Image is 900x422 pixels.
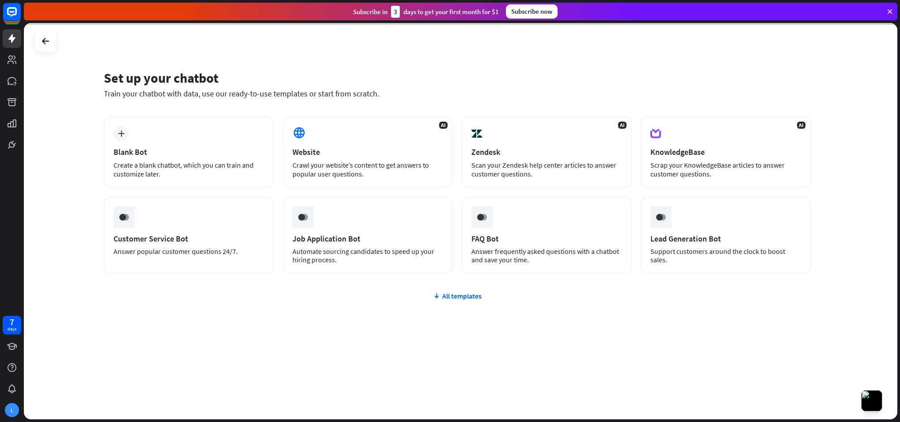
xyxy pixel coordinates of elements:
div: 7 [10,318,14,326]
div: Subscribe now [506,4,558,19]
div: 3 [391,6,400,18]
div: days [8,326,16,332]
a: 7 days [3,316,21,334]
div: L [5,403,19,417]
div: Subscribe in days to get your first month for $1 [353,6,499,18]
